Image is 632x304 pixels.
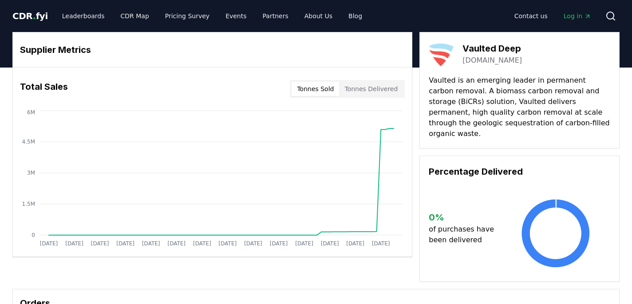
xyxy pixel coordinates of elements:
[116,240,134,247] tspan: [DATE]
[65,240,83,247] tspan: [DATE]
[12,10,48,22] a: CDR.fyi
[40,240,58,247] tspan: [DATE]
[27,109,35,116] tspan: 6M
[158,8,217,24] a: Pricing Survey
[346,240,364,247] tspan: [DATE]
[429,75,610,139] p: Vaulted is an emerging leader in permanent carbon removal. A biomass carbon removal and storage (...
[33,11,36,21] span: .
[429,224,501,245] p: of purchases have been delivered
[244,240,262,247] tspan: [DATE]
[429,211,501,224] h3: 0 %
[429,165,610,178] h3: Percentage Delivered
[297,8,340,24] a: About Us
[219,240,237,247] tspan: [DATE]
[22,139,35,145] tspan: 4.5M
[32,232,35,238] tspan: 0
[295,240,313,247] tspan: [DATE]
[55,8,369,24] nav: Main
[564,12,591,20] span: Log in
[256,8,296,24] a: Partners
[341,8,369,24] a: Blog
[557,8,598,24] a: Log in
[321,240,339,247] tspan: [DATE]
[20,43,405,56] h3: Supplier Metrics
[372,240,390,247] tspan: [DATE]
[142,240,160,247] tspan: [DATE]
[429,41,454,66] img: Vaulted Deep-logo
[339,82,403,96] button: Tonnes Delivered
[22,201,35,207] tspan: 1.5M
[270,240,288,247] tspan: [DATE]
[292,82,339,96] button: Tonnes Sold
[91,240,109,247] tspan: [DATE]
[193,240,211,247] tspan: [DATE]
[12,11,48,21] span: CDR fyi
[462,42,522,55] h3: Vaulted Deep
[55,8,112,24] a: Leaderboards
[218,8,253,24] a: Events
[20,80,68,98] h3: Total Sales
[167,240,186,247] tspan: [DATE]
[507,8,555,24] a: Contact us
[114,8,156,24] a: CDR Map
[507,8,598,24] nav: Main
[27,170,35,176] tspan: 3M
[462,55,522,66] a: [DOMAIN_NAME]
